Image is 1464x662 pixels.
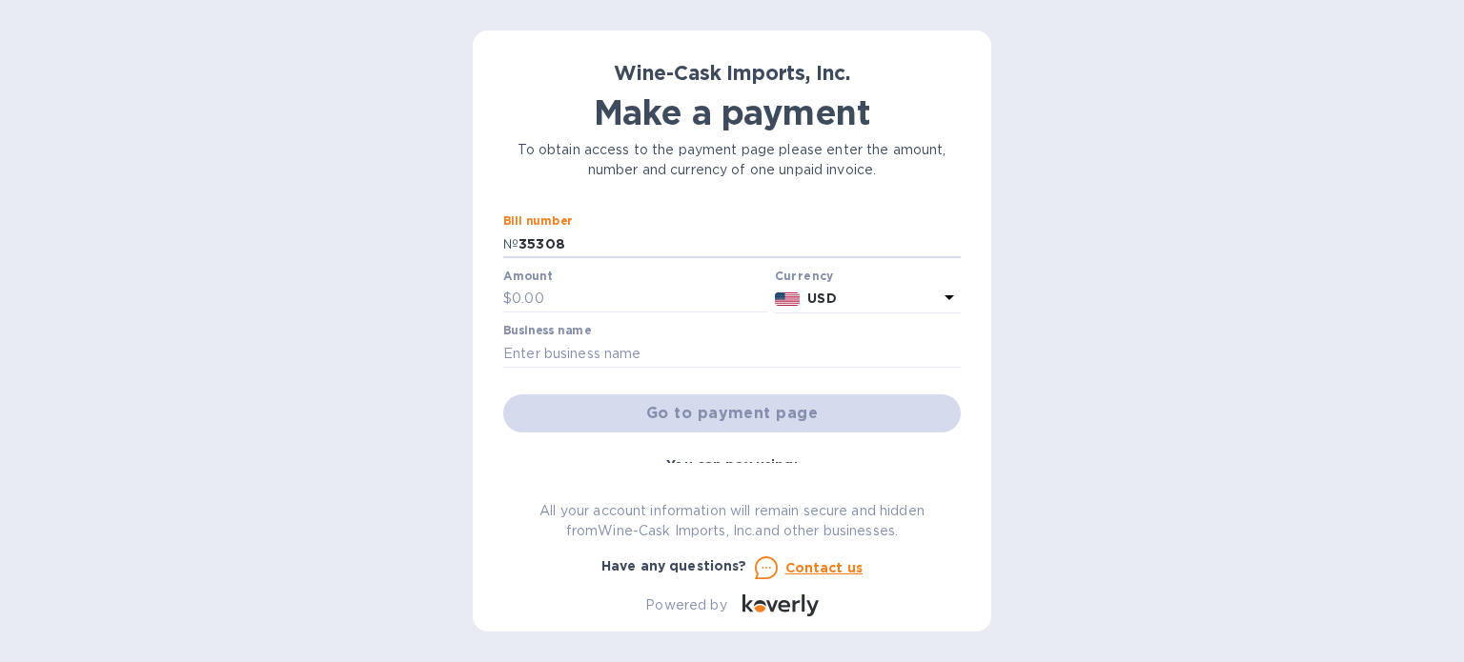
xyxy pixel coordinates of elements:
[503,140,961,180] p: To obtain access to the payment page please enter the amount, number and currency of one unpaid i...
[614,61,850,85] b: Wine-Cask Imports, Inc.
[775,292,801,306] img: USD
[775,269,834,283] b: Currency
[512,285,767,313] input: 0.00
[503,339,961,368] input: Enter business name
[666,457,797,472] b: You can pay using:
[601,558,747,573] b: Have any questions?
[645,595,726,615] p: Powered by
[503,289,512,309] p: $
[785,560,864,575] u: Contact us
[503,326,591,337] label: Business name
[503,216,572,228] label: Bill number
[503,234,518,254] p: №
[503,92,961,132] h1: Make a payment
[518,230,961,258] input: Enter bill number
[503,271,552,282] label: Amount
[807,291,836,306] b: USD
[503,501,961,541] p: All your account information will remain secure and hidden from Wine-Cask Imports, Inc. and other...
